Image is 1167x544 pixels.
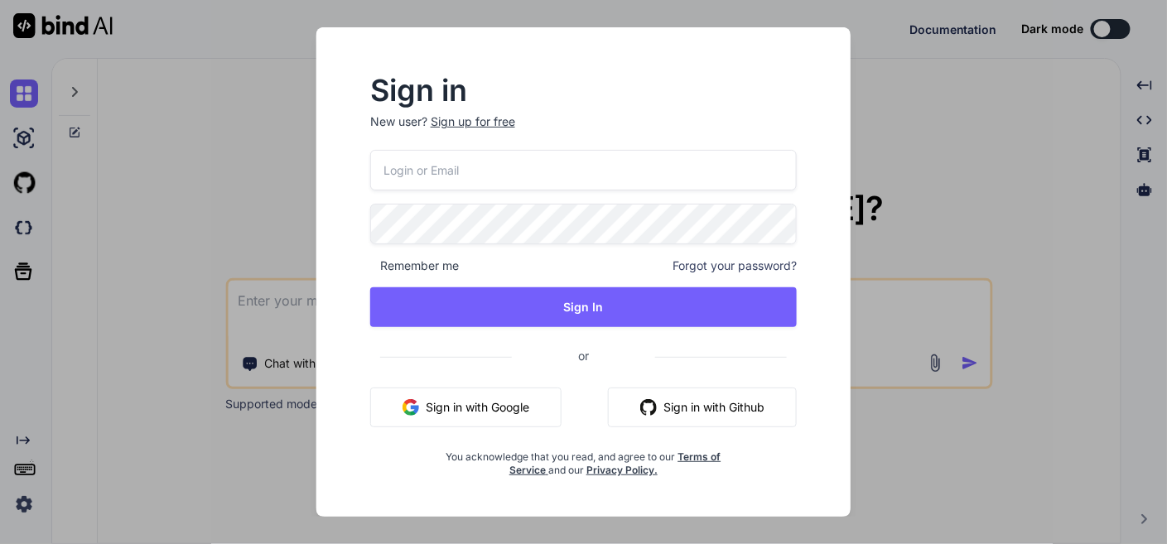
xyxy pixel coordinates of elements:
p: New user? [370,113,797,150]
span: Forgot your password? [673,258,797,274]
a: Terms of Service [509,450,721,476]
button: Sign In [370,287,797,327]
a: Privacy Policy. [586,464,658,476]
button: Sign in with Google [370,388,562,427]
img: github [640,399,657,416]
div: Sign up for free [431,113,515,130]
span: Remember me [370,258,459,274]
span: or [512,335,655,376]
button: Sign in with Github [608,388,797,427]
div: You acknowledge that you read, and agree to our and our [441,440,726,477]
h2: Sign in [370,77,797,104]
img: google [403,399,419,416]
input: Login or Email [370,150,797,190]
